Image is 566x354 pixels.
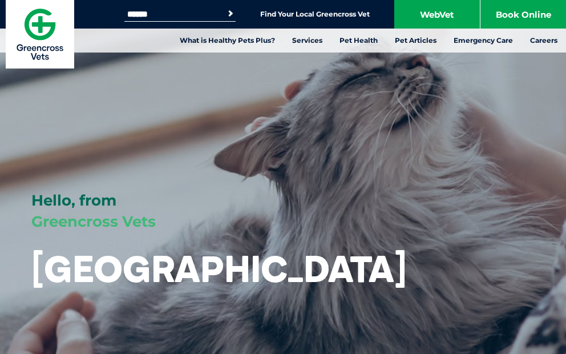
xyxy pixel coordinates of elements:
[445,29,521,53] a: Emergency Care
[171,29,284,53] a: What is Healthy Pets Plus?
[521,29,566,53] a: Careers
[31,212,156,231] span: Greencross Vets
[284,29,331,53] a: Services
[31,191,116,210] span: Hello, from
[386,29,445,53] a: Pet Articles
[31,249,407,289] h1: [GEOGRAPHIC_DATA]
[225,8,236,19] button: Search
[331,29,386,53] a: Pet Health
[260,10,370,19] a: Find Your Local Greencross Vet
